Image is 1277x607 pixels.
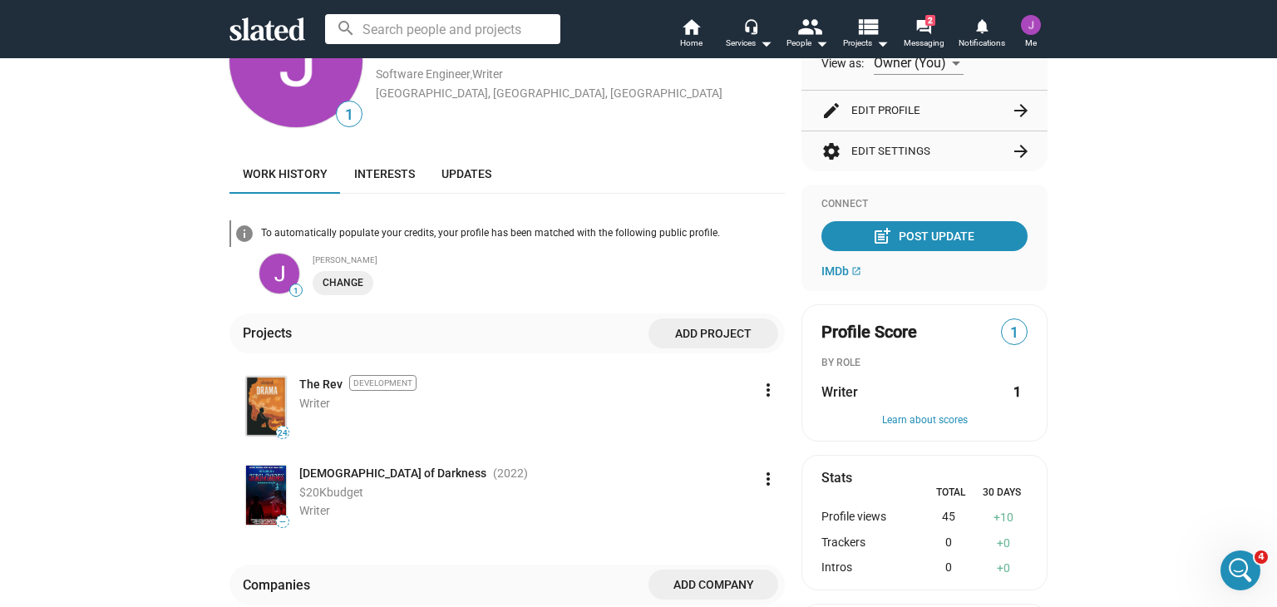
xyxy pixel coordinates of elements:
[493,466,528,481] span: (2022 )
[997,561,1003,575] span: +
[821,56,864,72] span: View as:
[726,33,772,53] div: Services
[925,15,935,26] span: 2
[821,221,1028,251] button: Post Update
[976,486,1028,500] div: 30 Days
[821,264,849,278] span: IMDb
[797,14,821,38] mat-icon: people
[758,380,778,400] mat-icon: more_vert
[341,154,428,194] a: Interests
[872,33,892,53] mat-icon: arrow_drop_down
[821,560,916,576] div: Intros
[681,17,701,37] mat-icon: home
[915,18,931,34] mat-icon: forum
[243,324,298,342] div: Projects
[277,428,288,438] span: 24
[471,71,472,80] span: ,
[662,318,765,348] span: Add project
[851,266,861,276] mat-icon: open_in_new
[875,221,974,251] div: Post Update
[662,17,720,53] a: Home
[1002,322,1027,344] span: 1
[354,167,415,180] span: Interests
[246,377,286,436] img: Poster: The Rev
[821,469,852,486] mat-card-title: Stats
[953,17,1011,53] a: Notifications
[843,33,889,53] span: Projects
[855,14,880,38] mat-icon: view_list
[874,55,946,71] span: Owner (You)
[821,91,1028,131] button: Edit Profile
[229,154,341,194] a: Work history
[758,469,778,489] mat-icon: more_vert
[376,67,471,81] a: Software Engineer
[980,535,1028,551] div: 0
[811,33,831,53] mat-icon: arrow_drop_down
[299,486,327,499] span: $20K
[821,535,916,551] div: Trackers
[327,486,363,499] span: budget
[680,33,703,53] span: Home
[974,17,989,33] mat-icon: notifications
[313,255,785,264] div: [PERSON_NAME]
[836,17,895,53] button: Projects
[259,254,299,294] img: undefined
[1021,15,1041,35] img: Jeffrey Michael Rose
[924,486,976,500] div: Total
[246,466,286,525] img: Poster: Church of Darkness
[821,141,841,161] mat-icon: settings
[323,274,363,292] span: Change
[648,570,778,600] button: Add Company
[904,33,944,53] span: Messaging
[299,504,330,517] span: Writer
[1220,550,1260,590] iframe: Intercom live chat
[895,17,953,53] a: 2Messaging
[299,397,330,410] span: Writer
[1025,33,1037,53] span: Me
[821,321,917,343] span: Profile Score
[778,17,836,53] button: People
[916,535,979,551] div: 0
[872,226,892,246] mat-icon: post_add
[261,227,785,240] div: To automatically populate your credits, your profile has been matched with the following public p...
[648,318,778,348] button: Add project
[1013,383,1021,401] strong: 1
[821,383,858,401] span: Writer
[821,101,841,121] mat-icon: edit
[234,224,254,244] mat-icon: info
[786,33,828,53] div: People
[1011,141,1031,161] mat-icon: arrow_forward
[821,264,861,278] a: IMDb
[1011,12,1051,55] button: Jeffrey Michael RoseMe
[916,510,979,526] div: 45
[743,18,758,33] mat-icon: headset_mic
[290,286,302,296] span: 1
[662,570,765,600] span: Add Company
[472,67,503,81] a: Writer
[959,33,1005,53] span: Notifications
[916,560,979,576] div: 0
[821,357,1028,370] div: BY ROLE
[821,414,1028,427] button: Learn about scores
[997,536,1003,550] span: +
[821,131,1028,171] button: Edit Settings
[720,17,778,53] button: Services
[243,167,328,180] span: Work history
[277,517,288,526] span: —
[313,271,373,295] button: Change
[821,510,916,526] div: Profile views
[325,14,560,44] input: Search people and projects
[1011,101,1031,121] mat-icon: arrow_forward
[376,86,722,100] a: [GEOGRAPHIC_DATA], [GEOGRAPHIC_DATA], [GEOGRAPHIC_DATA]
[980,510,1028,526] div: 10
[299,377,343,392] a: The Rev
[756,33,776,53] mat-icon: arrow_drop_down
[441,167,491,180] span: Updates
[1255,550,1268,564] span: 4
[349,375,417,391] span: Development
[299,466,486,481] span: [DEMOGRAPHIC_DATA] of Darkness
[993,511,1000,524] span: +
[980,560,1028,576] div: 0
[337,104,362,126] span: 1
[243,576,317,594] div: Companies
